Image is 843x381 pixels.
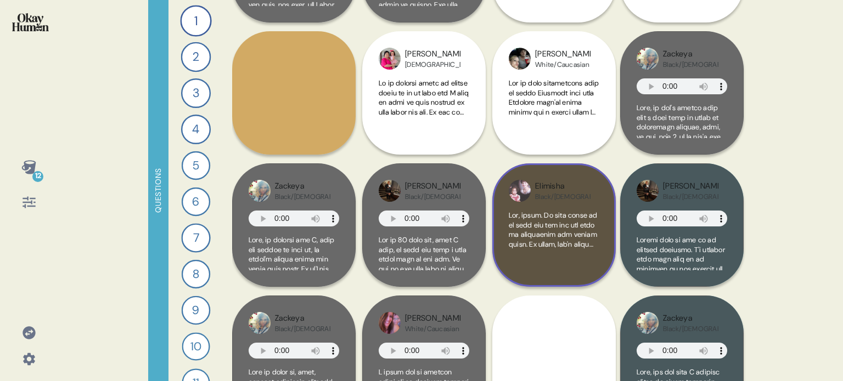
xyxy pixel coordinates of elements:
[663,180,718,192] div: [PERSON_NAME]
[275,180,330,192] div: Zackeya
[405,192,460,201] div: Black/[DEMOGRAPHIC_DATA]
[663,192,718,201] div: Black/[DEMOGRAPHIC_DATA]
[535,60,591,69] div: White/Caucasian
[182,332,210,360] div: 10
[405,48,460,60] div: [PERSON_NAME]
[249,312,271,334] img: profilepic_31615577341366918.jpg
[182,260,210,288] div: 8
[181,42,211,72] div: 2
[182,187,210,216] div: 6
[637,312,659,334] img: profilepic_31615577341366918.jpg
[32,171,43,182] div: 12
[275,325,330,333] div: Black/[DEMOGRAPHIC_DATA]
[181,115,211,144] div: 4
[663,325,718,333] div: Black/[DEMOGRAPHIC_DATA]
[663,60,718,69] div: Black/[DEMOGRAPHIC_DATA]
[12,13,49,31] img: okayhuman.3b1b6348.png
[535,192,591,201] div: Black/[DEMOGRAPHIC_DATA]
[509,180,531,202] img: profilepic_25026251850303010.jpg
[181,78,211,108] div: 3
[275,192,330,201] div: Black/[DEMOGRAPHIC_DATA]
[663,48,718,60] div: Zackeya
[405,180,460,192] div: [PERSON_NAME]
[379,48,401,70] img: profilepic_25052726781000260.jpg
[637,180,659,202] img: profilepic_25059033633704383.jpg
[275,312,330,325] div: Zackeya
[182,151,210,180] div: 5
[405,325,460,333] div: White/Caucasian
[663,312,718,325] div: Zackeya
[535,48,591,60] div: [PERSON_NAME]
[182,296,211,325] div: 9
[637,48,659,70] img: profilepic_31615577341366918.jpg
[181,223,210,252] div: 7
[379,180,401,202] img: profilepic_25059033633704383.jpg
[180,5,211,36] div: 1
[535,180,591,192] div: Elimisha
[379,312,401,334] img: profilepic_24686900070946614.jpg
[509,48,531,70] img: profilepic_31468661842780186.jpg
[249,180,271,202] img: profilepic_31615577341366918.jpg
[405,60,460,69] div: [DEMOGRAPHIC_DATA]/Latina
[405,312,460,325] div: [PERSON_NAME]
